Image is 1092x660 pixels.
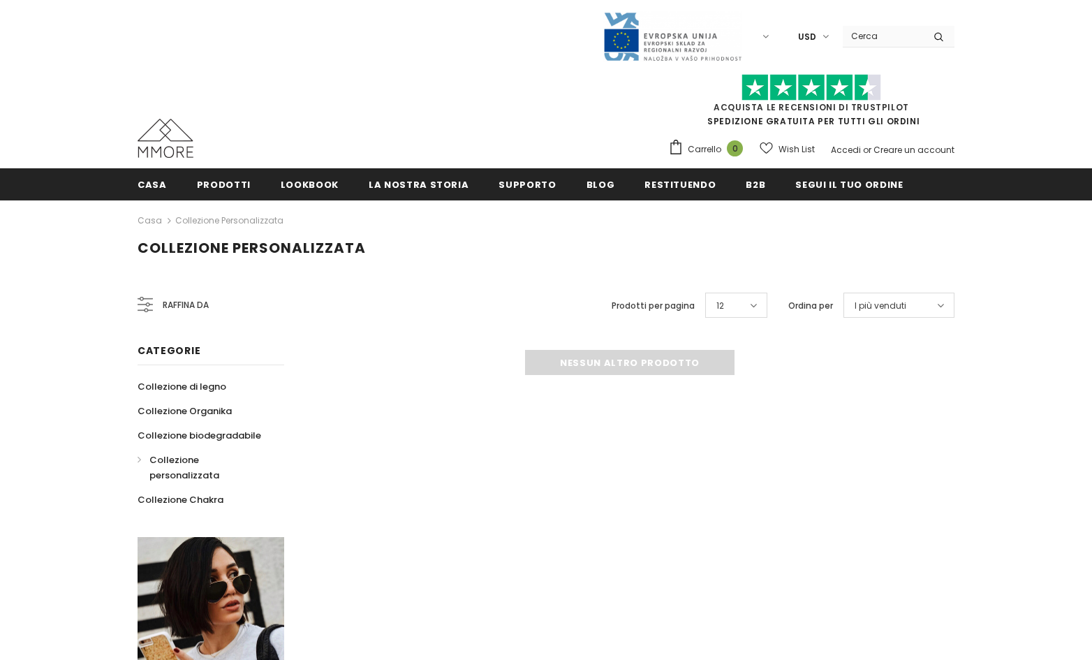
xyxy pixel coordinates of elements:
a: Segui il tuo ordine [795,168,903,200]
a: Creare un account [873,144,954,156]
span: Collezione biodegradabile [138,429,261,442]
span: or [863,144,871,156]
a: Carrello 0 [668,139,750,160]
span: La nostra storia [369,178,468,191]
a: Javni Razpis [603,30,742,42]
img: Fidati di Pilot Stars [741,74,881,101]
label: Ordina per [788,299,833,313]
span: Blog [586,178,615,191]
span: Wish List [779,142,815,156]
span: SPEDIZIONE GRATUITA PER TUTTI GLI ORDINI [668,80,954,127]
a: Collezione personalizzata [138,448,269,487]
span: Prodotti [197,178,251,191]
label: Prodotti per pagina [612,299,695,313]
span: 0 [727,140,743,156]
a: Collezione Organika [138,399,232,423]
a: Collezione di legno [138,374,226,399]
a: Collezione Chakra [138,487,223,512]
a: B2B [746,168,765,200]
input: Search Site [843,26,923,46]
a: La nostra storia [369,168,468,200]
span: Casa [138,178,167,191]
span: 12 [716,299,724,313]
a: Casa [138,212,162,229]
span: Collezione personalizzata [138,238,366,258]
a: Prodotti [197,168,251,200]
a: Collezione biodegradabile [138,423,261,448]
span: Categorie [138,344,200,358]
a: Lookbook [281,168,339,200]
a: Acquista le recensioni di TrustPilot [714,101,909,113]
span: I più venduti [855,299,906,313]
span: Carrello [688,142,721,156]
img: Javni Razpis [603,11,742,62]
span: Collezione di legno [138,380,226,393]
img: Casi MMORE [138,119,193,158]
span: B2B [746,178,765,191]
span: Lookbook [281,178,339,191]
span: Raffina da [163,298,209,313]
span: Segui il tuo ordine [795,178,903,191]
a: Casa [138,168,167,200]
a: Restituendo [644,168,716,200]
span: Restituendo [644,178,716,191]
a: Accedi [831,144,861,156]
span: Collezione personalizzata [149,453,219,482]
a: Collezione personalizzata [175,214,283,226]
a: Blog [586,168,615,200]
a: Wish List [760,137,815,161]
span: USD [798,30,816,44]
span: Collezione Organika [138,404,232,418]
span: Collezione Chakra [138,493,223,506]
a: supporto [499,168,556,200]
span: supporto [499,178,556,191]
